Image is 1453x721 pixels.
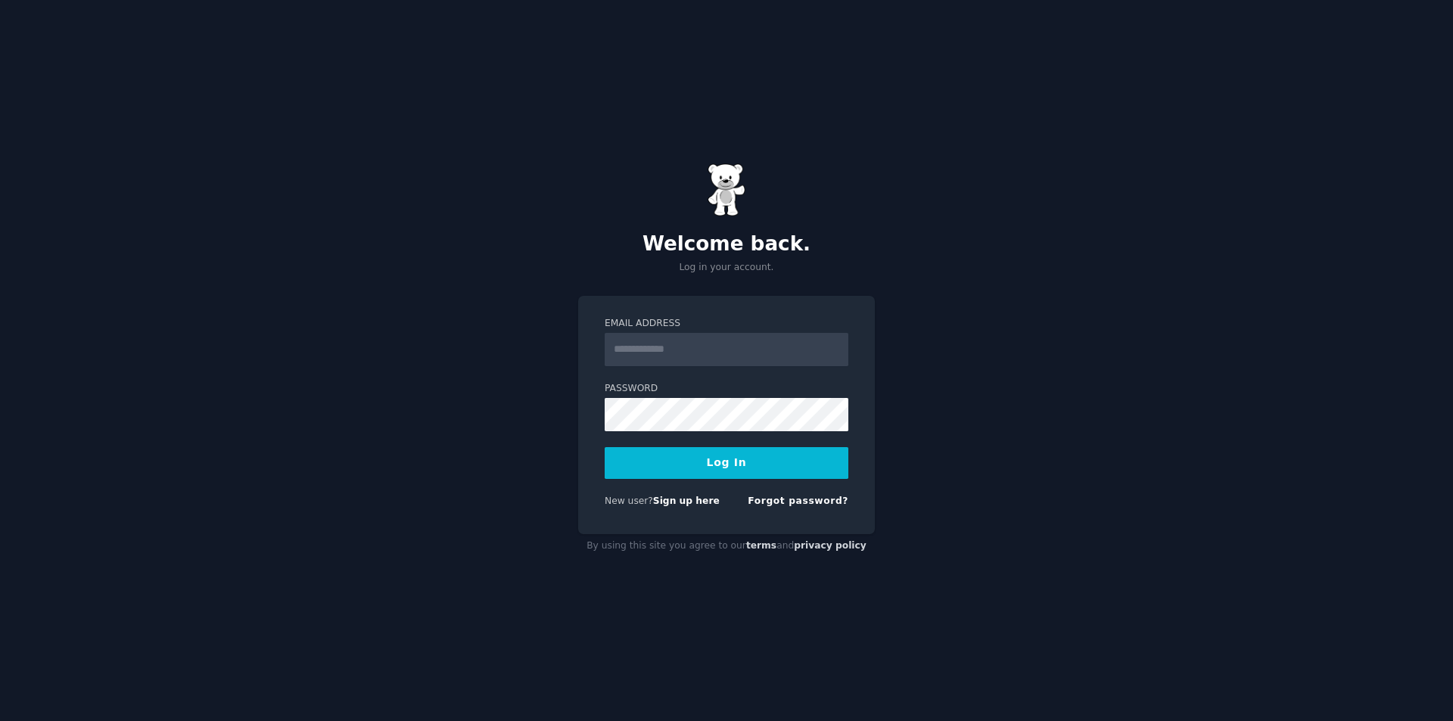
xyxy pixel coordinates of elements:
a: terms [746,540,776,551]
div: By using this site you agree to our and [578,534,875,558]
a: privacy policy [794,540,867,551]
a: Sign up here [653,496,720,506]
span: New user? [605,496,653,506]
h2: Welcome back. [578,232,875,256]
img: Gummy Bear [708,163,745,216]
a: Forgot password? [748,496,848,506]
button: Log In [605,447,848,479]
p: Log in your account. [578,261,875,275]
label: Email Address [605,317,848,331]
label: Password [605,382,848,396]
